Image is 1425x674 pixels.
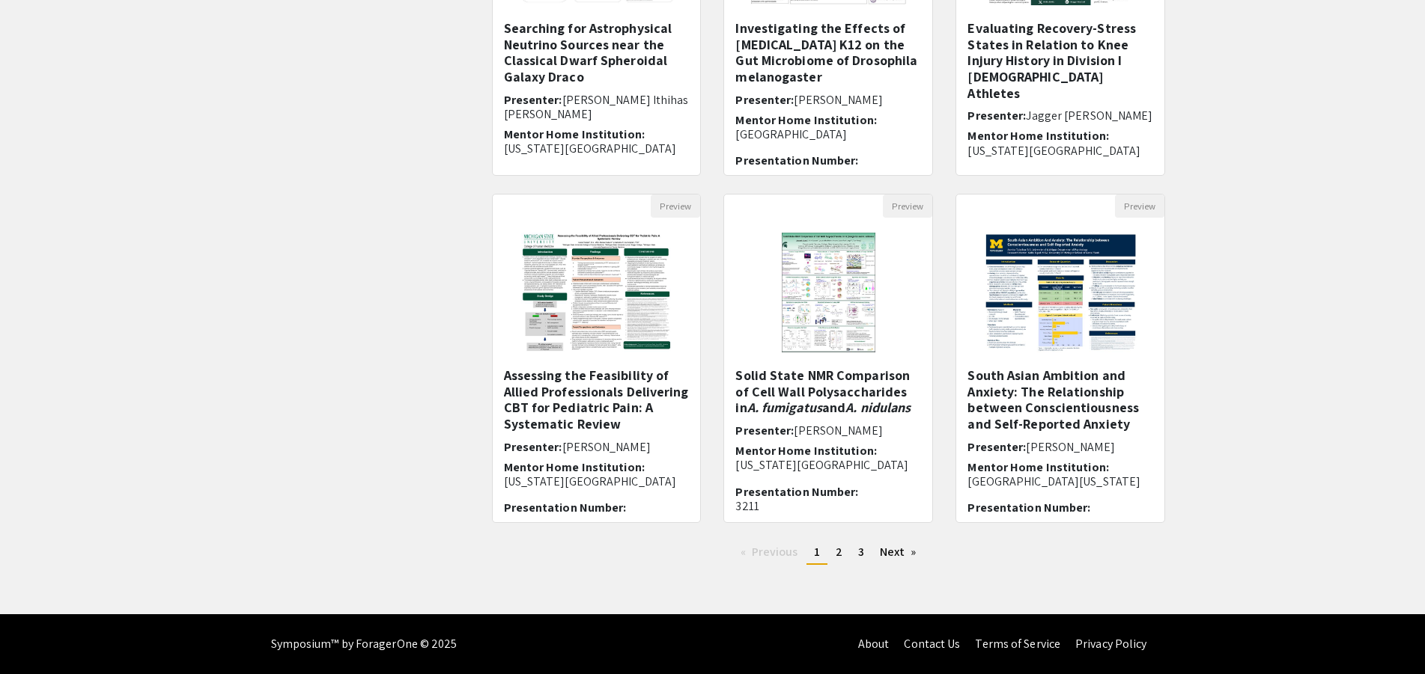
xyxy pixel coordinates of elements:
[735,153,858,168] span: Presentation Number:
[651,194,700,218] button: Preview
[967,108,1153,123] h6: Presenter:
[836,544,842,560] span: 2
[975,636,1060,652] a: Terms of Service
[562,439,651,455] span: [PERSON_NAME]
[504,440,690,454] h6: Presenter:
[858,636,890,652] a: About
[955,194,1165,523] div: Open Presentation <p><br></p><p>South Asian Ambition and Anxiety:&nbsp;</p><p>The Relationship be...
[814,544,820,560] span: 1
[735,112,876,128] span: Mentor Home Institution:
[1026,108,1152,123] span: Jagger [PERSON_NAME]
[967,144,1153,158] p: [US_STATE][GEOGRAPHIC_DATA]
[735,458,921,472] p: [US_STATE][GEOGRAPHIC_DATA]
[735,499,921,513] p: 3211
[723,194,933,523] div: Open Presentation <p>Solid State NMR Comparison of Cell Wall Polysaccharides in <em>A. fumigatus<...
[492,194,702,523] div: Open Presentation <p>Assessing the Feasibility of Allied Professionals Delivering CBT for Pediatr...
[858,544,864,560] span: 3
[967,128,1108,144] span: Mentor Home Institution:
[735,20,921,85] h5: Investigating the Effects of [MEDICAL_DATA] K12 on the Gut Microbiome of Drosophila melanogaster
[735,367,921,416] h5: Solid State NMR Comparison of Cell Wall Polysaccharides in and
[504,92,689,122] span: [PERSON_NAME] Ithihas [PERSON_NAME]
[967,500,1090,515] span: Presentation Number:
[504,141,690,156] p: [US_STATE][GEOGRAPHIC_DATA]
[735,443,876,459] span: Mentor Home Institution:
[1115,194,1164,218] button: Preview
[492,541,1166,565] ul: Pagination
[735,484,858,500] span: Presentation Number:
[504,93,690,121] h6: Presenter:
[735,93,921,107] h6: Presenter:
[767,218,891,367] img: <p>Solid State NMR Comparison of Cell Wall Polysaccharides in <em>A. fumigatus</em> and <em>A. ni...
[966,218,1155,367] img: <p><br></p><p>South Asian Ambition and Anxiety:&nbsp;</p><p>The Relationship between Conscientiou...
[794,423,882,438] span: [PERSON_NAME]
[11,607,64,663] iframe: Chat
[794,92,882,108] span: [PERSON_NAME]
[504,474,690,488] p: [US_STATE][GEOGRAPHIC_DATA]
[1075,636,1146,652] a: Privacy Policy
[504,459,645,475] span: Mentor Home Institution:
[504,367,690,432] h5: Assessing the Feasibility of Allied Professionals Delivering CBT for Pediatric Pain: A Systematic...
[967,474,1153,488] p: [GEOGRAPHIC_DATA][US_STATE]
[504,126,645,142] span: Mentor Home Institution:
[872,541,924,563] a: Next page
[967,459,1108,475] span: Mentor Home Institution:
[904,636,960,652] a: Contact Us
[504,500,627,515] span: Presentation Number:
[504,20,690,85] h5: Searching for Astrophysical Neutrino Sources near the Classical Dwarf Spheroidal Galaxy Draco
[845,399,911,416] em: A. nidulans
[506,218,686,367] img: <p>Assessing the Feasibility of Allied Professionals Delivering CBT for Pediatric Pain: A Systema...
[1026,439,1114,455] span: [PERSON_NAME]
[883,194,932,218] button: Preview
[271,614,458,674] div: Symposium™ by ForagerOne © 2025
[752,544,798,560] span: Previous
[747,399,822,416] em: A. fumigatus
[735,423,921,438] h6: Presenter:
[967,367,1153,432] h5: South Asian Ambition and Anxiety: The Relationship between Conscientiousness and Self-Reported An...
[967,20,1153,101] h5: Evaluating Recovery-Stress States in Relation to Knee Injury History in Division I [DEMOGRAPHIC_D...
[735,127,921,141] p: [GEOGRAPHIC_DATA]
[967,440,1153,454] h6: Presenter:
